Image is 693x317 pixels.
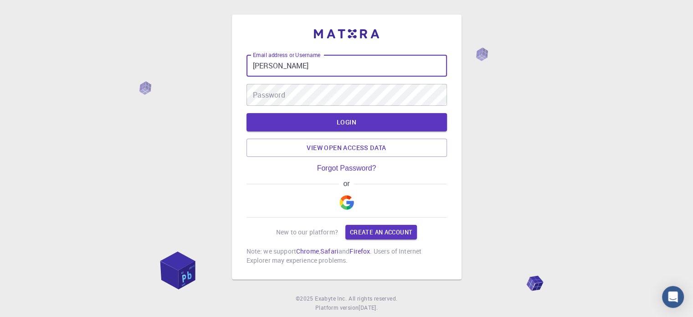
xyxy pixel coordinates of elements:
[320,247,339,255] a: Safari
[296,247,319,255] a: Chrome
[359,303,378,312] a: [DATE].
[359,304,378,311] span: [DATE] .
[315,303,359,312] span: Platform version
[296,294,315,303] span: © 2025
[339,180,354,188] span: or
[345,225,417,239] a: Create an account
[662,286,684,308] div: Open Intercom Messenger
[315,294,347,303] a: Exabyte Inc.
[349,247,370,255] a: Firefox
[276,228,338,237] p: New to our platform?
[246,139,447,157] a: View open access data
[339,195,354,210] img: Google
[317,164,376,172] a: Forgot Password?
[246,113,447,131] button: LOGIN
[246,247,447,265] p: Note: we support , and . Users of Internet Explorer may experience problems.
[349,294,397,303] span: All rights reserved.
[253,51,320,59] label: Email address or Username
[315,295,347,302] span: Exabyte Inc.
